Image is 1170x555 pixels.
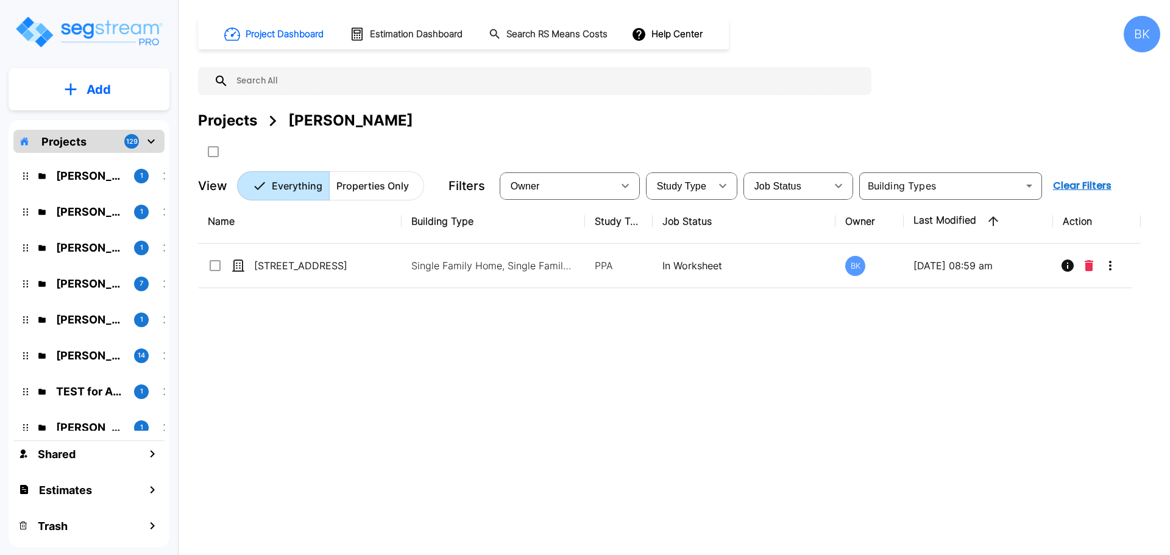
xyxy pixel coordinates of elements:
[329,171,424,200] button: Properties Only
[39,482,92,498] h1: Estimates
[754,181,801,191] span: Job Status
[863,177,1018,194] input: Building Types
[219,21,330,48] button: Project Dashboard
[835,199,903,244] th: Owner
[140,386,143,397] p: 1
[629,23,707,46] button: Help Center
[56,203,124,220] p: Kamal Momi
[229,67,865,95] input: Search All
[254,258,376,273] p: [STREET_ADDRESS]
[653,199,836,244] th: Job Status
[198,177,227,195] p: View
[484,23,614,46] button: Search RS Means Costs
[746,169,826,203] div: Select
[1053,199,1141,244] th: Action
[411,258,576,273] p: Single Family Home, Single Family Home Site
[38,446,76,462] h1: Shared
[140,242,143,253] p: 1
[41,133,87,150] p: Projects
[904,199,1053,244] th: Last Modified
[511,181,540,191] span: Owner
[336,179,409,193] p: Properties Only
[1055,253,1080,278] button: Info
[246,27,324,41] h1: Project Dashboard
[1124,16,1160,52] div: BK
[1021,177,1038,194] button: Open
[585,199,653,244] th: Study Type
[845,256,865,276] div: BK
[502,169,613,203] div: Select
[126,136,138,147] p: 129
[14,15,163,49] img: Logo
[140,422,143,433] p: 1
[272,179,322,193] p: Everything
[140,171,143,181] p: 1
[140,278,143,289] p: 7
[657,181,706,191] span: Study Type
[402,199,585,244] th: Building Type
[201,140,225,164] button: SelectAll
[87,80,111,99] p: Add
[648,169,711,203] div: Select
[9,72,169,107] button: Add
[56,239,124,256] p: Garth Hatch
[345,21,469,47] button: Estimation Dashboard
[56,383,124,400] p: TEST for Assets
[506,27,608,41] h1: Search RS Means Costs
[370,27,463,41] h1: Estimation Dashboard
[56,311,124,328] p: Joseph Darshan
[56,347,124,364] p: Marci Fair
[56,275,124,292] p: Andrea Vacaflor Ayoroa
[38,518,68,534] h1: Trash
[595,258,643,273] p: PPA
[140,207,143,217] p: 1
[1080,253,1098,278] button: Delete
[1098,253,1122,278] button: More-Options
[198,199,402,244] th: Name
[448,177,485,195] p: Filters
[913,258,1043,273] p: [DATE] 08:59 am
[140,314,143,325] p: 1
[662,258,826,273] p: In Worksheet
[288,110,413,132] div: [PERSON_NAME]
[198,110,257,132] div: Projects
[138,350,145,361] p: 14
[56,419,124,436] p: Tom Curtin
[1048,174,1116,198] button: Clear Filters
[237,171,330,200] button: Everything
[237,171,424,200] div: Platform
[56,168,124,184] p: Pavan Kumar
